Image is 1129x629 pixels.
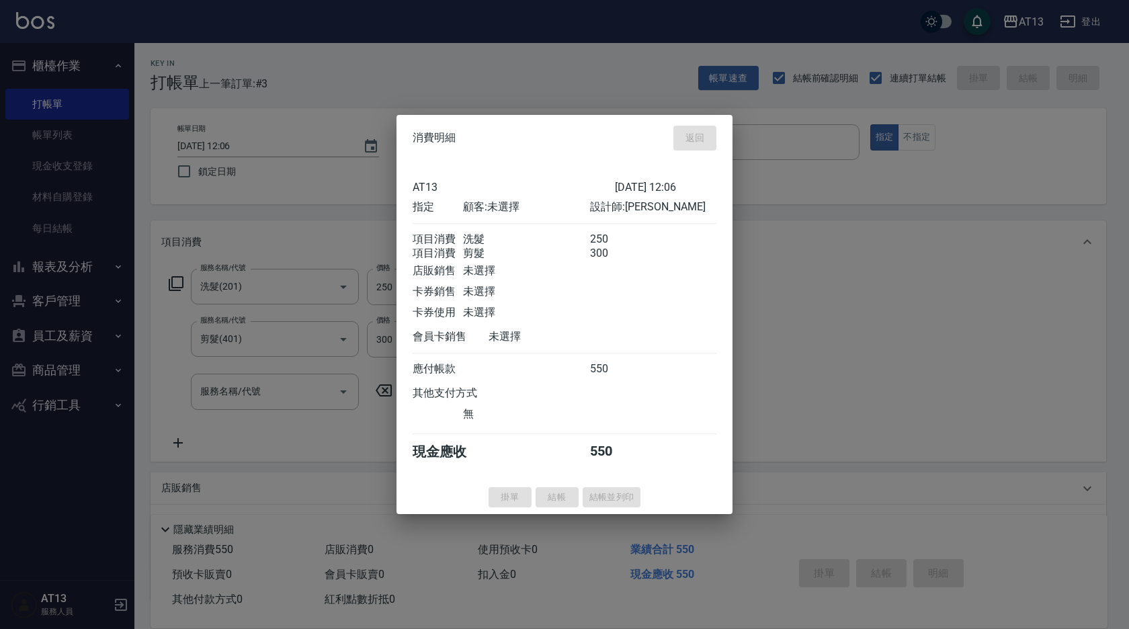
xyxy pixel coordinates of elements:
[463,246,589,260] div: 剪髮
[413,246,463,260] div: 項目消費
[413,329,489,343] div: 會員卡銷售
[413,442,489,460] div: 現金應收
[590,442,640,460] div: 550
[463,305,589,319] div: 未選擇
[413,305,463,319] div: 卡券使用
[413,180,615,193] div: AT13
[463,284,589,298] div: 未選擇
[489,329,615,343] div: 未選擇
[590,232,640,246] div: 250
[463,263,589,278] div: 未選擇
[413,263,463,278] div: 店販銷售
[413,200,463,214] div: 指定
[590,246,640,260] div: 300
[413,362,463,376] div: 應付帳款
[463,200,589,214] div: 顧客: 未選擇
[615,180,716,193] div: [DATE] 12:06
[590,362,640,376] div: 550
[413,386,514,400] div: 其他支付方式
[463,232,589,246] div: 洗髮
[590,200,716,214] div: 設計師: [PERSON_NAME]
[463,407,589,421] div: 無
[413,232,463,246] div: 項目消費
[413,131,456,144] span: 消費明細
[413,284,463,298] div: 卡券銷售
